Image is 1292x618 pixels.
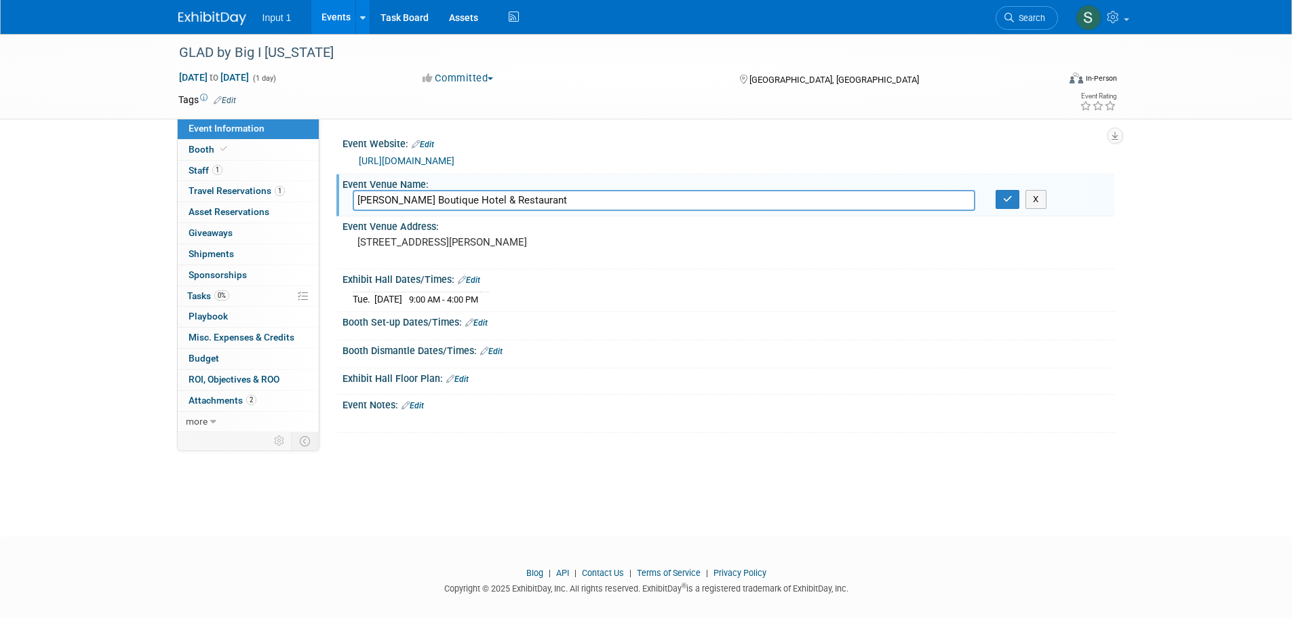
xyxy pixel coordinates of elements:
[342,395,1114,412] div: Event Notes:
[480,347,503,356] a: Edit
[214,290,229,301] span: 0%
[545,568,554,578] span: |
[178,119,319,139] a: Event Information
[275,186,285,196] span: 1
[220,145,227,153] i: Booth reservation complete
[1014,13,1045,23] span: Search
[342,269,1114,287] div: Exhibit Hall Dates/Times:
[178,265,319,286] a: Sponsorships
[582,568,624,578] a: Contact Us
[178,71,250,83] span: [DATE] [DATE]
[174,41,1038,65] div: GLAD by Big I [US_STATE]
[189,227,233,238] span: Giveaways
[374,292,402,307] td: [DATE]
[342,174,1114,191] div: Event Venue Name:
[189,165,222,176] span: Staff
[186,416,208,427] span: more
[713,568,766,578] a: Privacy Policy
[178,140,319,160] a: Booth
[342,312,1114,330] div: Booth Set-up Dates/Times:
[178,12,246,25] img: ExhibitDay
[1025,190,1046,209] button: X
[291,432,319,450] td: Toggle Event Tabs
[458,275,480,285] a: Edit
[178,93,236,107] td: Tags
[342,216,1114,233] div: Event Venue Address:
[189,353,219,364] span: Budget
[342,341,1114,358] div: Booth Dismantle Dates/Times:
[996,6,1058,30] a: Search
[189,144,230,155] span: Booth
[526,568,543,578] a: Blog
[189,374,279,385] span: ROI, Objectives & ROO
[178,307,319,327] a: Playbook
[189,311,228,322] span: Playbook
[178,349,319,369] a: Budget
[1085,73,1117,83] div: In-Person
[178,286,319,307] a: Tasks0%
[178,412,319,432] a: more
[1080,93,1116,100] div: Event Rating
[1076,5,1101,31] img: Susan Stout
[189,185,285,196] span: Travel Reservations
[342,368,1114,386] div: Exhibit Hall Floor Plan:
[402,401,424,410] a: Edit
[212,165,222,175] span: 1
[412,140,434,149] a: Edit
[178,181,319,201] a: Travel Reservations1
[246,395,256,405] span: 2
[189,269,247,280] span: Sponsorships
[978,71,1118,91] div: Event Format
[357,236,649,248] pre: [STREET_ADDRESS][PERSON_NAME]
[446,374,469,384] a: Edit
[189,248,234,259] span: Shipments
[359,155,454,166] a: [URL][DOMAIN_NAME]
[178,244,319,265] a: Shipments
[178,223,319,244] a: Giveaways
[189,206,269,217] span: Asset Reservations
[749,75,919,85] span: [GEOGRAPHIC_DATA], [GEOGRAPHIC_DATA]
[268,432,292,450] td: Personalize Event Tab Strip
[214,96,236,105] a: Edit
[252,74,276,83] span: (1 day)
[178,202,319,223] a: Asset Reservations
[556,568,569,578] a: API
[418,71,498,85] button: Committed
[178,328,319,348] a: Misc. Expenses & Credits
[626,568,635,578] span: |
[178,370,319,390] a: ROI, Objectives & ROO
[637,568,701,578] a: Terms of Service
[409,294,478,305] span: 9:00 AM - 4:00 PM
[178,161,319,181] a: Staff1
[189,395,256,406] span: Attachments
[262,12,292,23] span: Input 1
[703,568,711,578] span: |
[178,391,319,411] a: Attachments2
[189,332,294,343] span: Misc. Expenses & Credits
[187,290,229,301] span: Tasks
[189,123,265,134] span: Event Information
[465,318,488,328] a: Edit
[571,568,580,578] span: |
[353,292,374,307] td: Tue.
[208,72,220,83] span: to
[342,134,1114,151] div: Event Website:
[1070,73,1083,83] img: Format-Inperson.png
[682,582,686,590] sup: ®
